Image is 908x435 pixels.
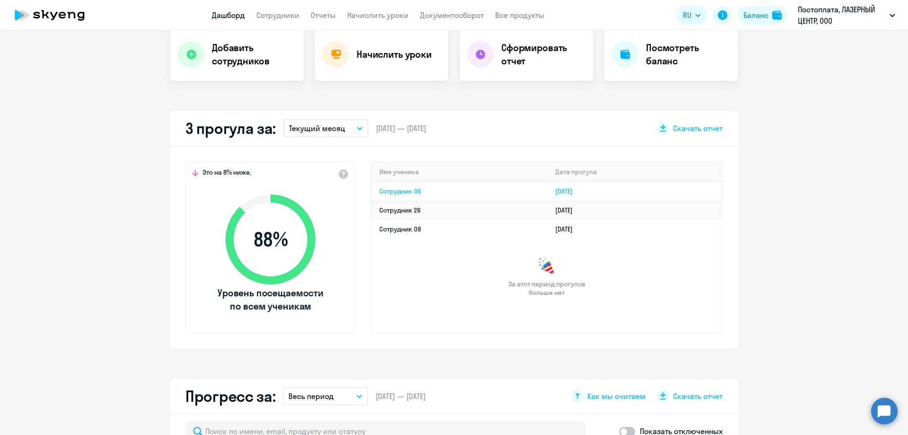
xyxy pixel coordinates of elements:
[555,206,580,214] a: [DATE]
[289,123,345,134] p: Текущий месяц
[216,228,325,251] span: 88 %
[202,168,251,179] span: Это на 8% ниже,
[798,4,886,27] p: Постоплата, ЛАЗЕРНЫЙ ЦЕНТР, ООО
[646,41,730,68] h4: Посмотреть баланс
[379,206,421,214] a: Сотрудник 26
[283,119,368,137] button: Текущий месяц
[676,6,707,25] button: RU
[216,286,325,313] span: Уровень посещаемости по всем ученикам
[372,162,548,182] th: Имя ученика
[357,48,432,61] h4: Начислить уроки
[772,10,782,20] img: balance
[587,391,646,401] span: Как мы считаем
[548,162,722,182] th: Дата прогула
[212,41,296,68] h4: Добавить сотрудников
[185,387,275,406] h2: Прогресс за:
[555,225,580,233] a: [DATE]
[683,9,691,21] span: RU
[673,123,723,133] span: Скачать отчет
[288,391,334,402] p: Весь период
[738,6,787,25] button: Балансbalance
[379,225,421,233] a: Сотрудник 08
[185,119,276,138] h2: 3 прогула за:
[673,391,723,401] span: Скачать отчет
[379,187,421,195] a: Сотрудник 06
[375,391,426,401] span: [DATE] — [DATE]
[347,10,409,20] a: Начислить уроки
[283,387,368,405] button: Весь период
[507,280,586,297] span: За этот период прогулов больше нет
[793,4,900,27] button: Постоплата, ЛАЗЕРНЫЙ ЦЕНТР, ООО
[311,10,336,20] a: Отчеты
[376,123,426,133] span: [DATE] — [DATE]
[420,10,484,20] a: Документооборот
[212,10,245,20] a: Дашборд
[537,257,556,276] img: congrats
[495,10,544,20] a: Все продукты
[743,9,768,21] div: Баланс
[501,41,585,68] h4: Сформировать отчет
[256,10,299,20] a: Сотрудники
[555,187,580,195] a: [DATE]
